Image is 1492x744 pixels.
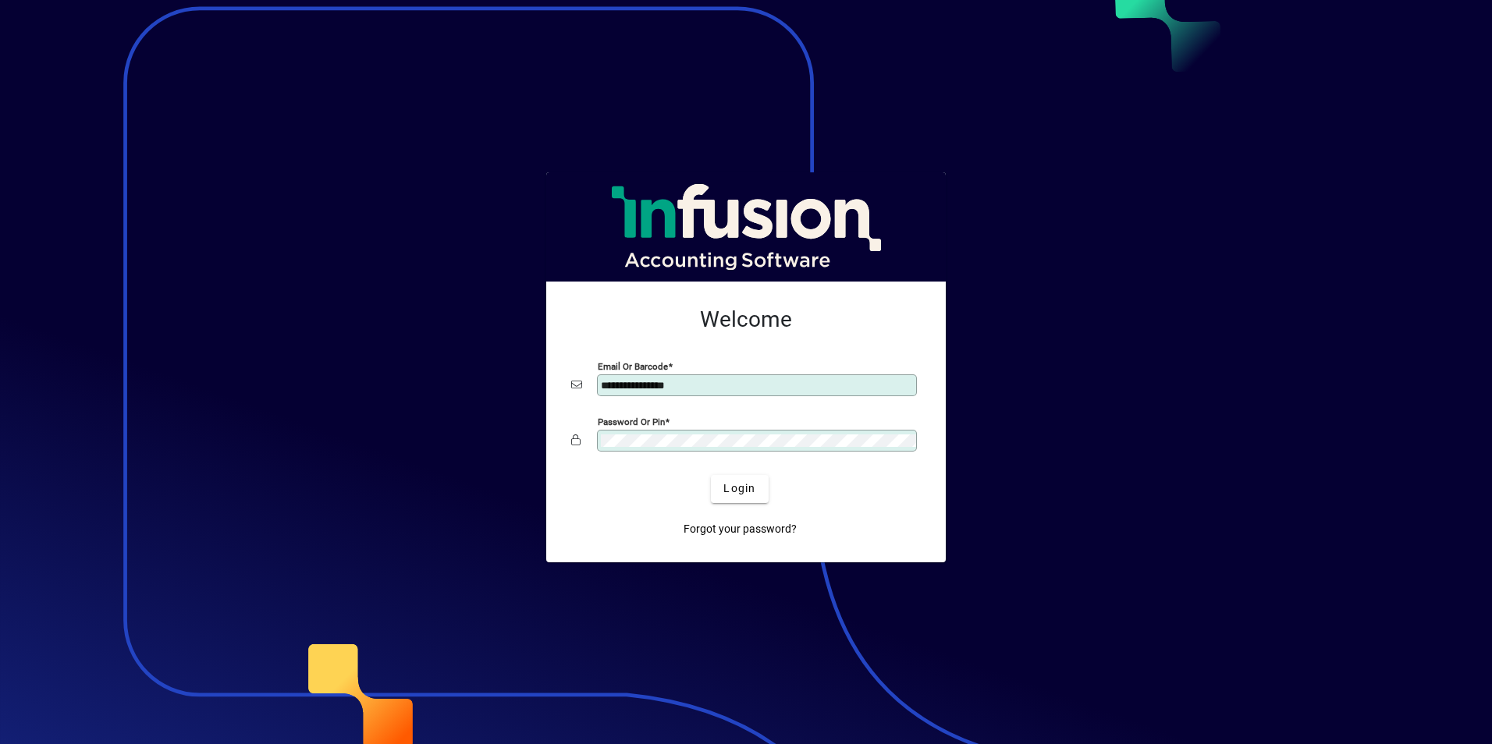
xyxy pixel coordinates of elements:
a: Forgot your password? [677,515,803,544]
mat-label: Email or Barcode [598,360,668,371]
span: Login [723,480,755,497]
button: Login [711,475,768,503]
h2: Welcome [571,306,921,333]
mat-label: Password or Pin [598,416,665,427]
span: Forgot your password? [684,521,797,537]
